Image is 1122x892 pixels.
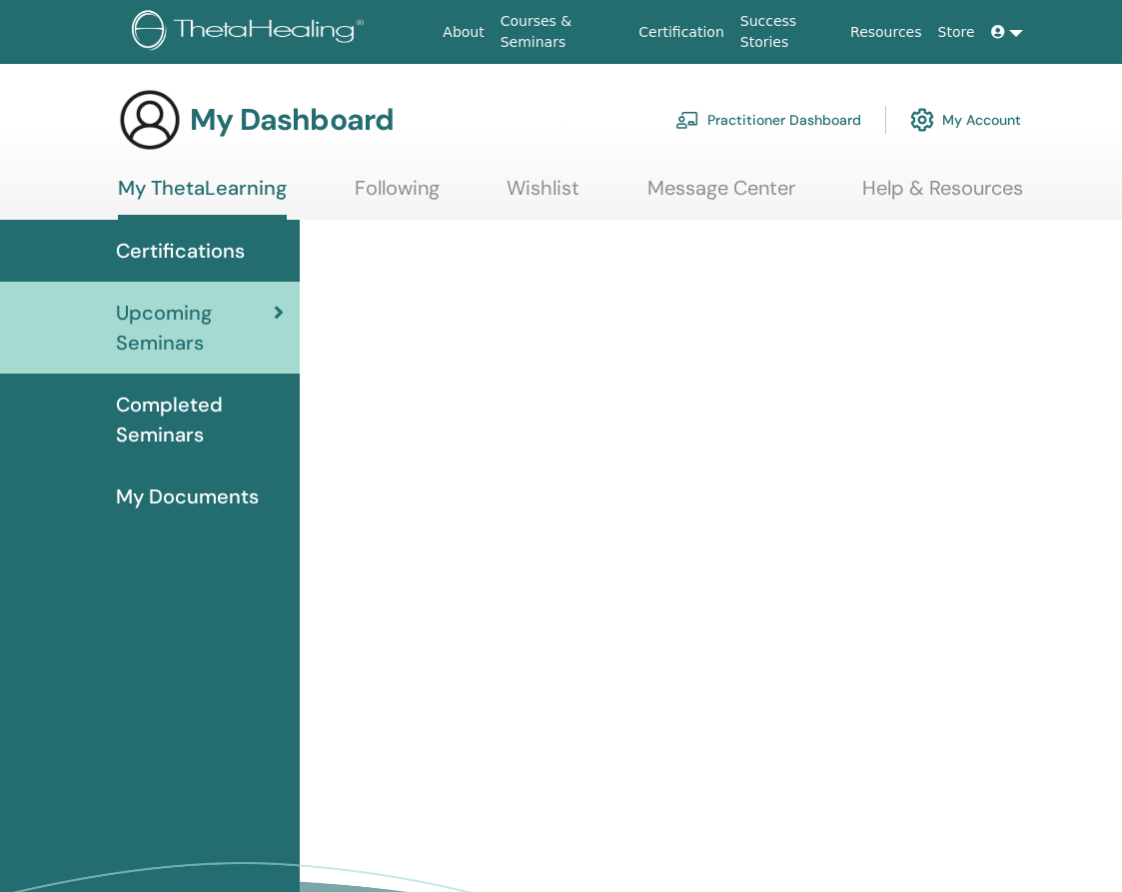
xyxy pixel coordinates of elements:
a: Success Stories [732,3,842,61]
a: Courses & Seminars [493,3,631,61]
a: My Account [910,98,1021,142]
img: chalkboard-teacher.svg [675,111,699,129]
span: Upcoming Seminars [116,298,274,358]
a: Practitioner Dashboard [675,98,861,142]
span: Certifications [116,236,245,266]
a: Wishlist [507,176,579,215]
a: About [435,14,492,51]
a: Message Center [647,176,795,215]
a: Certification [630,14,731,51]
img: logo.png [132,10,371,55]
a: Following [355,176,440,215]
span: Completed Seminars [116,390,284,449]
a: Store [930,14,983,51]
a: My ThetaLearning [118,176,287,220]
h3: My Dashboard [190,102,394,138]
a: Help & Resources [862,176,1023,215]
a: Resources [842,14,930,51]
img: cog.svg [910,103,934,137]
span: My Documents [116,481,259,511]
img: generic-user-icon.jpg [118,88,182,152]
